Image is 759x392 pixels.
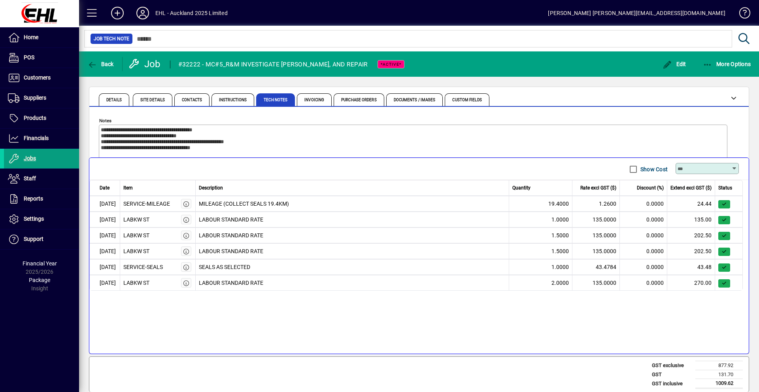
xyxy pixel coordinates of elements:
[182,98,202,102] span: Contacts
[667,243,715,259] td: 202.50
[695,379,743,388] td: 1009.62
[85,57,116,71] button: Back
[196,212,510,227] td: LABOUR STANDARD RATE
[394,98,436,102] span: Documents / Images
[572,212,620,227] td: 135.0000
[123,279,149,287] div: LABKW ST
[89,259,120,275] td: [DATE]
[512,184,531,191] span: Quantity
[219,98,247,102] span: Instructions
[667,275,715,291] td: 270.00
[196,196,510,212] td: MILEAGE (COLLECT SEALS 19.4KM)
[196,259,510,275] td: SEALS AS SELECTED
[24,135,49,141] span: Financials
[89,227,120,243] td: [DATE]
[551,247,569,256] span: 1.5000
[140,98,165,102] span: Site Details
[123,184,133,191] span: Item
[551,263,569,271] span: 1.0000
[99,118,111,123] mat-label: Notes
[100,184,110,191] span: Date
[128,58,162,70] div: Job
[87,61,114,67] span: Back
[24,216,44,222] span: Settings
[24,34,38,40] span: Home
[551,216,569,224] span: 1.0000
[24,115,46,121] span: Products
[23,260,57,267] span: Financial Year
[620,227,667,243] td: 0.0000
[4,229,79,249] a: Support
[637,184,664,191] span: Discount (%)
[24,155,36,161] span: Jobs
[648,379,695,388] td: GST inclusive
[701,57,753,71] button: More Options
[199,184,223,191] span: Description
[79,57,123,71] app-page-header-button: Back
[89,196,120,212] td: [DATE]
[733,2,749,27] a: Knowledge Base
[155,7,228,19] div: EHL - Auckland 2025 Limited
[548,7,725,19] div: [PERSON_NAME] [PERSON_NAME][EMAIL_ADDRESS][DOMAIN_NAME]
[24,95,46,101] span: Suppliers
[4,108,79,128] a: Products
[123,247,149,256] div: LABKW ST
[670,184,712,191] span: Extend excl GST ($)
[24,175,36,182] span: Staff
[94,35,129,43] span: Job Tech Note
[4,48,79,68] a: POS
[718,184,732,191] span: Status
[572,259,620,275] td: 43.4784
[648,370,695,379] td: GST
[620,259,667,275] td: 0.0000
[648,361,695,370] td: GST exclusive
[452,98,481,102] span: Custom Fields
[572,275,620,291] td: 135.0000
[572,227,620,243] td: 135.0000
[304,98,324,102] span: Invoicing
[89,212,120,227] td: [DATE]
[4,189,79,209] a: Reports
[667,196,715,212] td: 24.44
[29,277,50,283] span: Package
[580,184,616,191] span: Rate excl GST ($)
[667,212,715,227] td: 135.00
[695,370,743,379] td: 131.70
[548,200,569,208] span: 19.4000
[196,275,510,291] td: LABOUR STANDARD RATE
[24,54,34,61] span: POS
[89,243,120,259] td: [DATE]
[667,227,715,243] td: 202.50
[196,227,510,243] td: LABOUR STANDARD RATE
[24,195,43,202] span: Reports
[123,263,163,271] div: SERVICE-SEALS
[123,200,170,208] div: SERVICE-MILEAGE
[4,209,79,229] a: Settings
[703,61,751,67] span: More Options
[4,88,79,108] a: Suppliers
[24,74,51,81] span: Customers
[572,196,620,212] td: 1.2600
[695,361,743,370] td: 877.92
[663,61,686,67] span: Edit
[620,196,667,212] td: 0.0000
[24,236,43,242] span: Support
[4,129,79,148] a: Financials
[620,275,667,291] td: 0.0000
[620,243,667,259] td: 0.0000
[123,231,149,240] div: LABKW ST
[4,68,79,88] a: Customers
[639,165,668,173] label: Show Cost
[661,57,688,71] button: Edit
[4,169,79,189] a: Staff
[620,212,667,227] td: 0.0000
[196,243,510,259] td: LABOUR STANDARD RATE
[105,6,130,20] button: Add
[130,6,155,20] button: Profile
[341,98,377,102] span: Purchase Orders
[264,98,287,102] span: Tech Notes
[123,216,149,224] div: LABKW ST
[89,275,120,291] td: [DATE]
[4,28,79,47] a: Home
[551,279,569,287] span: 2.0000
